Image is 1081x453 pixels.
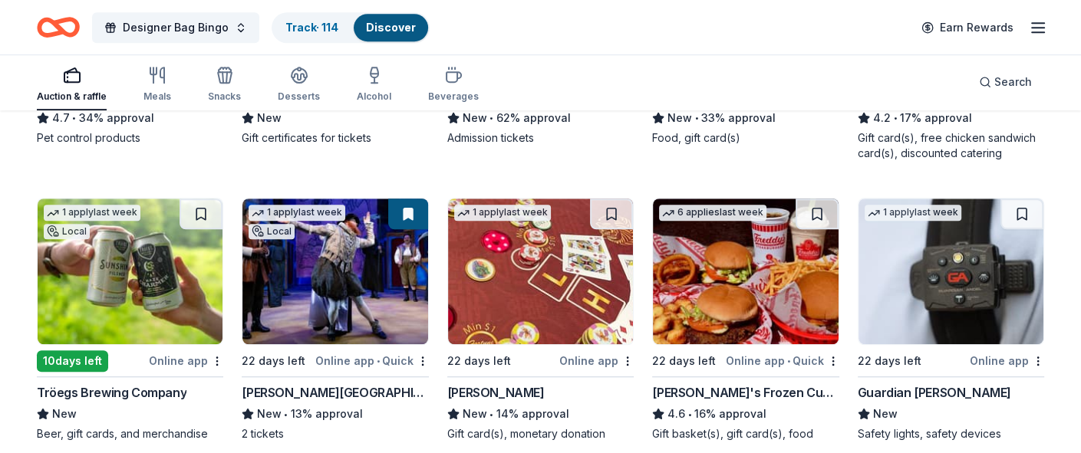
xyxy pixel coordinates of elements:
[695,112,699,124] span: •
[653,199,838,344] img: Image for Freddy's Frozen Custard & Steakburgers
[44,205,140,221] div: 1 apply last week
[249,205,345,221] div: 1 apply last week
[463,109,487,127] span: New
[858,198,1044,442] a: Image for Guardian Angel Device1 applylast week22 days leftOnline appGuardian [PERSON_NAME]NewSaf...
[970,351,1044,370] div: Online app
[447,405,634,423] div: 14% approval
[208,60,241,110] button: Snacks
[37,383,186,402] div: Tröegs Brewing Company
[559,351,634,370] div: Online app
[123,18,229,37] span: Designer Bag Bingo
[143,60,171,110] button: Meals
[242,130,428,146] div: Gift certificates for tickets
[52,405,77,423] span: New
[859,199,1043,344] img: Image for Guardian Angel Device
[873,109,891,127] span: 4.2
[357,60,391,110] button: Alcohol
[52,109,70,127] span: 4.7
[44,224,90,239] div: Local
[257,405,282,423] span: New
[447,426,634,442] div: Gift card(s), monetary donation
[652,198,839,442] a: Image for Freddy's Frozen Custard & Steakburgers6 applieslast week22 days leftOnline app•Quick[PE...
[858,352,921,370] div: 22 days left
[667,109,692,127] span: New
[489,112,493,124] span: •
[858,109,1044,127] div: 17% approval
[37,90,107,103] div: Auction & raffle
[448,199,633,344] img: Image for Boyd Gaming
[447,198,634,442] a: Image for Boyd Gaming1 applylast week22 days leftOnline app[PERSON_NAME]New•14% approvalGift card...
[652,426,839,442] div: Gift basket(s), gift card(s), food
[278,90,320,103] div: Desserts
[659,205,766,221] div: 6 applies last week
[149,351,223,370] div: Online app
[428,60,479,110] button: Beverages
[447,130,634,146] div: Admission tickets
[447,352,511,370] div: 22 days left
[858,383,1011,402] div: Guardian [PERSON_NAME]
[858,426,1044,442] div: Safety lights, safety devices
[272,12,430,43] button: Track· 114Discover
[37,9,80,45] a: Home
[37,60,107,110] button: Auction & raffle
[994,73,1032,91] span: Search
[242,352,305,370] div: 22 days left
[366,21,416,34] a: Discover
[72,112,76,124] span: •
[447,383,545,402] div: [PERSON_NAME]
[37,130,223,146] div: Pet control products
[242,383,428,402] div: [PERSON_NAME][GEOGRAPHIC_DATA]
[257,109,282,127] span: New
[873,405,898,423] span: New
[37,350,108,372] div: 10 days left
[37,109,223,127] div: 34% approval
[285,408,288,420] span: •
[463,405,487,423] span: New
[652,383,839,402] div: [PERSON_NAME]'s Frozen Custard & Steakburgers
[315,351,429,370] div: Online app Quick
[143,90,171,103] div: Meals
[893,112,897,124] span: •
[242,405,428,423] div: 13% approval
[242,426,428,442] div: 2 tickets
[726,351,839,370] div: Online app Quick
[377,355,380,367] span: •
[652,405,839,423] div: 16% approval
[667,405,685,423] span: 4.6
[285,21,338,34] a: Track· 114
[447,109,634,127] div: 62% approval
[787,355,790,367] span: •
[242,198,428,442] a: Image for Fulton Theatre1 applylast weekLocal22 days leftOnline app•Quick[PERSON_NAME][GEOGRAPHIC...
[357,90,391,103] div: Alcohol
[454,205,551,221] div: 1 apply last week
[38,199,222,344] img: Image for Tröegs Brewing Company
[688,408,692,420] span: •
[242,199,427,344] img: Image for Fulton Theatre
[249,224,295,239] div: Local
[967,67,1044,97] button: Search
[652,109,839,127] div: 33% approval
[278,60,320,110] button: Desserts
[208,90,241,103] div: Snacks
[37,198,223,442] a: Image for Tröegs Brewing Company1 applylast weekLocal10days leftOnline appTröegs Brewing CompanyN...
[92,12,259,43] button: Designer Bag Bingo
[37,426,223,442] div: Beer, gift cards, and merchandise
[652,352,716,370] div: 22 days left
[912,14,1023,41] a: Earn Rewards
[428,90,479,103] div: Beverages
[489,408,493,420] span: •
[652,130,839,146] div: Food, gift card(s)
[865,205,961,221] div: 1 apply last week
[858,130,1044,161] div: Gift card(s), free chicken sandwich card(s), discounted catering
